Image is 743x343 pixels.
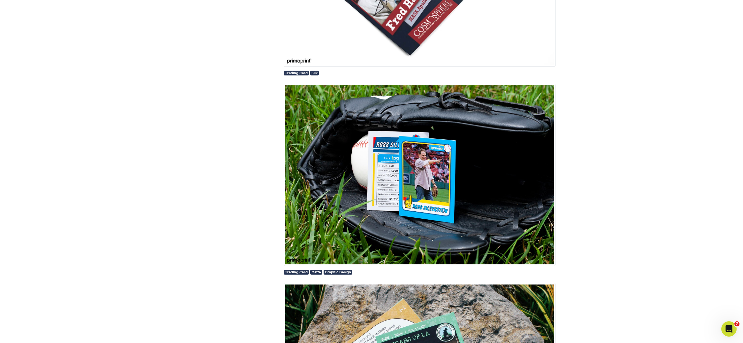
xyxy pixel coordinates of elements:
span: Trading Card [285,270,308,274]
iframe: Intercom live chat [721,321,737,337]
a: Trading Card [284,71,309,75]
a: Silk [310,71,319,75]
span: Matte [311,270,321,274]
iframe: Google Customer Reviews [2,324,54,341]
span: Trading Card [285,71,308,75]
span: Silk [311,71,318,75]
span: 7 [734,321,739,326]
span: Graphic Design [325,270,351,274]
a: Matte [310,270,322,275]
a: Graphic Design [324,270,352,275]
a: Trading Card [284,270,309,275]
img: Custom Sports Trading Card [284,84,555,266]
